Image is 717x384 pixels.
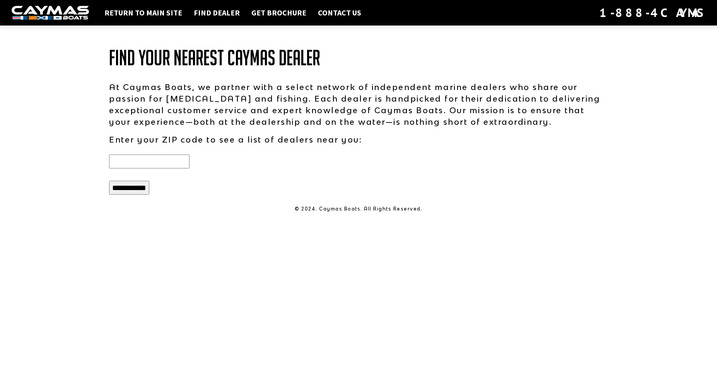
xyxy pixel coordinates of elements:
[109,46,608,70] h1: Find Your Nearest Caymas Dealer
[599,4,705,21] div: 1-888-4CAYMAS
[314,8,365,18] a: Contact Us
[101,8,186,18] a: Return to main site
[109,134,608,145] p: Enter your ZIP code to see a list of dealers near you:
[109,81,608,127] p: At Caymas Boats, we partner with a select network of independent marine dealers who share our pas...
[12,6,89,20] img: white-logo-c9c8dbefe5ff5ceceb0f0178aa75bf4bb51f6bca0971e226c86eb53dfe498488.png
[248,8,310,18] a: Get Brochure
[190,8,244,18] a: Find Dealer
[109,206,608,212] p: © 2024. Caymas Boats. All Rights Reserved.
